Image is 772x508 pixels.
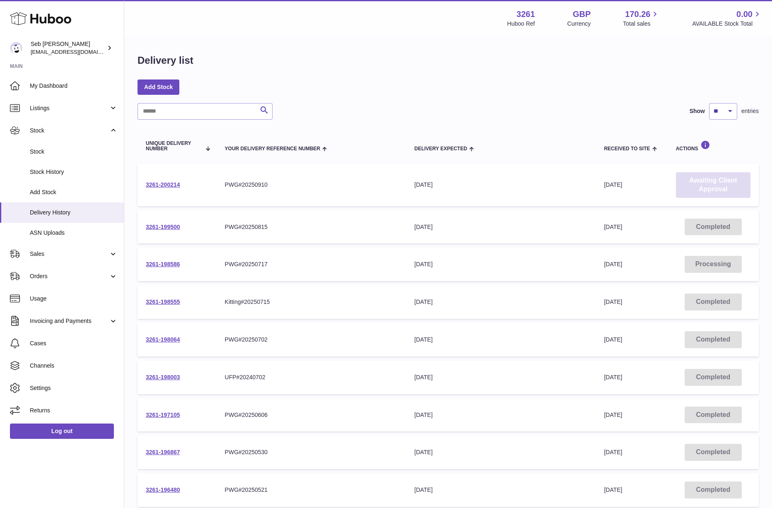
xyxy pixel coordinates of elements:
[507,20,535,28] div: Huboo Ref
[146,412,180,418] a: 3261-197105
[604,486,622,493] span: [DATE]
[31,40,105,56] div: Seb [PERSON_NAME]
[415,223,588,231] div: [DATE]
[415,260,588,268] div: [DATE]
[604,299,622,305] span: [DATE]
[146,261,180,267] a: 3261-198586
[146,336,180,343] a: 3261-198064
[30,188,118,196] span: Add Stock
[225,260,398,268] div: PWG#20250717
[138,54,193,67] h1: Delivery list
[30,339,118,347] span: Cases
[415,181,588,189] div: [DATE]
[623,20,660,28] span: Total sales
[225,181,398,189] div: PWG#20250910
[30,168,118,176] span: Stock History
[30,148,118,156] span: Stock
[225,373,398,381] div: UFP#20240702
[146,449,180,455] a: 3261-196867
[415,146,467,152] span: Delivery Expected
[30,250,109,258] span: Sales
[692,20,762,28] span: AVAILABLE Stock Total
[30,104,109,112] span: Listings
[604,449,622,455] span: [DATE]
[30,82,118,90] span: My Dashboard
[30,272,109,280] span: Orders
[146,486,180,493] a: 3261-196480
[146,224,180,230] a: 3261-199500
[146,374,180,380] a: 3261-198003
[736,9,753,20] span: 0.00
[604,261,622,267] span: [DATE]
[741,107,759,115] span: entries
[415,486,588,494] div: [DATE]
[604,374,622,380] span: [DATE]
[146,141,201,152] span: Unique Delivery Number
[625,9,650,20] span: 170.26
[225,298,398,306] div: Kitting#20250715
[604,336,622,343] span: [DATE]
[30,209,118,217] span: Delivery History
[31,48,122,55] span: [EMAIL_ADDRESS][DOMAIN_NAME]
[415,411,588,419] div: [DATE]
[415,373,588,381] div: [DATE]
[692,9,762,28] a: 0.00 AVAILABLE Stock Total
[604,224,622,230] span: [DATE]
[30,362,118,370] span: Channels
[516,9,535,20] strong: 3261
[30,229,118,237] span: ASN Uploads
[225,336,398,344] div: PWG#20250702
[604,412,622,418] span: [DATE]
[30,384,118,392] span: Settings
[690,107,705,115] label: Show
[604,181,622,188] span: [DATE]
[10,424,114,438] a: Log out
[225,146,321,152] span: Your Delivery Reference Number
[146,299,180,305] a: 3261-198555
[30,407,118,414] span: Returns
[415,448,588,456] div: [DATE]
[225,486,398,494] div: PWG#20250521
[30,295,118,303] span: Usage
[415,336,588,344] div: [DATE]
[415,298,588,306] div: [DATE]
[225,411,398,419] div: PWG#20250606
[146,181,180,188] a: 3261-200214
[225,223,398,231] div: PWG#20250815
[676,140,750,152] div: Actions
[225,448,398,456] div: PWG#20250530
[573,9,591,20] strong: GBP
[623,9,660,28] a: 170.26 Total sales
[30,127,109,135] span: Stock
[676,172,750,198] a: Awaiting Client Approval
[30,317,109,325] span: Invoicing and Payments
[567,20,591,28] div: Currency
[138,79,179,94] a: Add Stock
[604,146,650,152] span: Received to Site
[10,42,22,54] img: ecom@bravefoods.co.uk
